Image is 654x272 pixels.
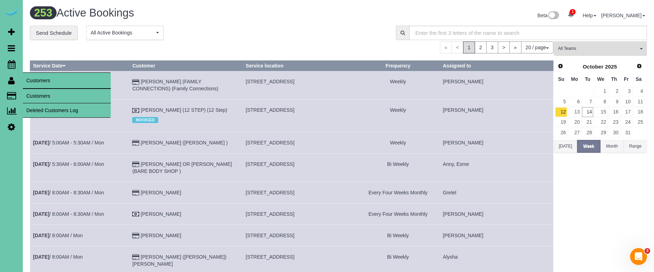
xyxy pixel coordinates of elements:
a: 22 [594,118,607,127]
a: Send Schedule [30,26,78,40]
td: Frequency [356,182,440,203]
span: INVOICED [132,117,158,123]
i: Credit Card Payment [132,141,139,145]
td: Assigned to [440,203,553,225]
a: 30 [608,128,620,137]
td: Assigned to [440,71,553,99]
span: 253 [30,6,57,19]
a: 5 [555,97,567,106]
td: Assigned to [440,182,553,203]
a: 1 [594,87,607,96]
td: Schedule date [30,225,129,246]
b: [DATE] [33,233,49,238]
button: Range [624,140,647,153]
span: Next [636,63,642,69]
a: 9 [608,97,620,106]
a: 31 [621,128,632,137]
img: Automaid Logo [4,7,18,17]
img: New interface [547,11,559,20]
th: Frequency [356,61,440,71]
ul: Customers [23,89,111,118]
span: 2025 [605,64,617,70]
nav: Pagination navigation [440,41,553,53]
td: Frequency [356,99,440,132]
a: Beta [538,13,559,18]
td: Assigned to [440,99,553,132]
input: Enter the first 3 letters of the name to search [409,26,647,40]
button: Month [601,140,624,153]
span: [STREET_ADDRESS] [246,107,294,113]
span: October [583,64,603,70]
a: 27 [568,128,581,137]
a: [DATE]/ 5:30AM - 6:00AM / Mon [33,161,104,167]
a: [PERSON_NAME] OR [PERSON_NAME] (BARE BODY SHOP ) [132,161,232,174]
a: [DATE]/ 8:00AM - 8:30AM / Mon [33,190,104,195]
td: Service location [243,71,356,99]
td: Schedule date [30,153,129,182]
a: 4 [633,87,645,96]
span: [STREET_ADDRESS] [246,254,294,260]
td: Schedule date [30,203,129,225]
a: 26 [555,128,567,137]
td: Frequency [356,132,440,153]
a: 19 [555,118,567,127]
button: All Active Bookings [86,26,163,40]
td: Customer [129,99,243,132]
button: 20 / page [521,41,553,53]
a: 1 [564,7,578,22]
a: Next [634,61,644,71]
span: 3 [645,248,650,254]
span: Saturday [636,76,642,82]
b: [DATE] [33,140,49,145]
i: Check Payment [132,212,139,217]
td: Customer [129,203,243,225]
ol: All Teams [554,41,647,52]
a: 12 [555,107,567,117]
td: Frequency [356,71,440,99]
i: Credit Card Payment [132,162,139,167]
a: 3 [621,87,632,96]
a: 17 [621,107,632,117]
button: [DATE] [554,140,577,153]
a: 10 [621,97,632,106]
td: Customer [129,225,243,246]
a: 7 [582,97,594,106]
a: 24 [621,118,632,127]
span: [STREET_ADDRESS] [246,233,294,238]
a: 18 [633,107,645,117]
a: [PERSON_NAME] (FAMILY CONNECTIONS) (Family Connections) [132,79,218,91]
span: Friday [624,76,629,82]
a: Prev [556,61,565,71]
span: All Active Bookings [91,29,154,36]
td: Service location [243,99,356,132]
span: Thursday [611,76,617,82]
a: [PERSON_NAME] ([PERSON_NAME] ) [141,140,227,145]
a: [DATE]/ 8:00AM - 8:30AM / Mon [33,211,104,217]
button: All Teams [554,41,647,56]
td: Frequency [356,203,440,225]
td: Customer [129,153,243,182]
a: > [498,41,510,53]
td: Service location [243,132,356,153]
td: Frequency [356,153,440,182]
span: [STREET_ADDRESS] [246,211,294,217]
span: All Teams [558,46,638,52]
a: 21 [582,118,594,127]
span: Monday [571,76,578,82]
a: [PERSON_NAME] (12 STEP) (12 Step) [141,107,227,113]
td: Assigned to [440,153,553,182]
span: [STREET_ADDRESS] [246,79,294,84]
button: Week [577,140,600,153]
a: 2 [475,41,487,53]
td: Service location [243,225,356,246]
a: 16 [608,107,620,117]
span: 1 [570,9,576,15]
a: [DATE]/ 5:00AM - 5:30AM / Mon [33,140,104,145]
a: 29 [594,128,607,137]
th: Assigned to [440,61,553,71]
i: Credit Card Payment [132,80,139,85]
td: Service location [243,182,356,203]
td: Service location [243,153,356,182]
td: Service location [243,203,356,225]
th: Service location [243,61,356,71]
